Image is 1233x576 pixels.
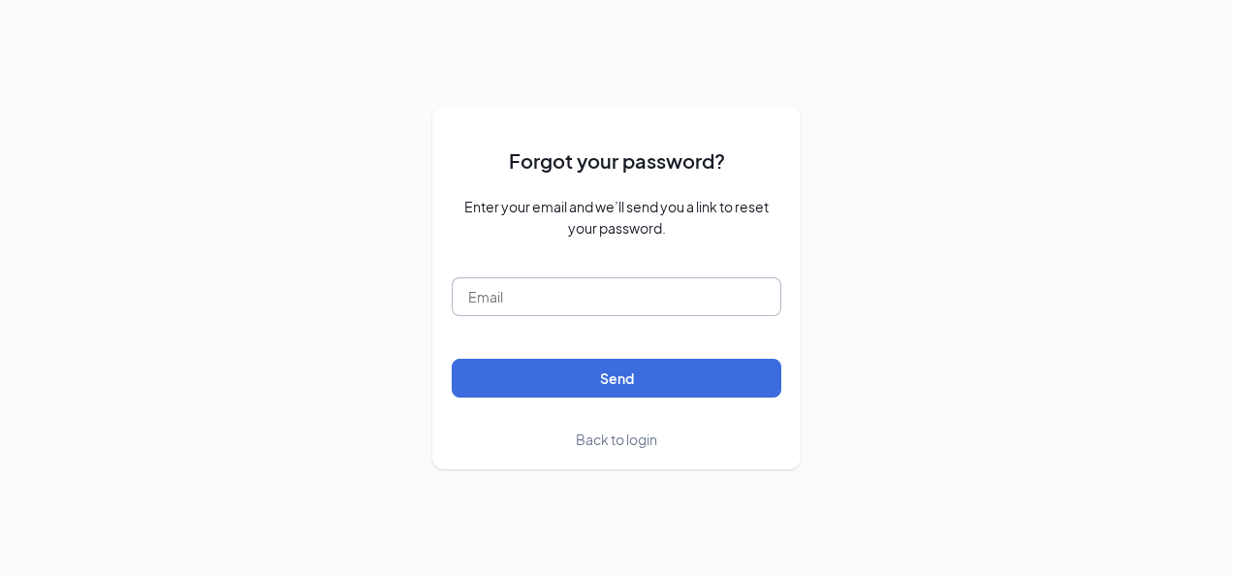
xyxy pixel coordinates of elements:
input: Email [452,277,781,316]
a: Back to login [576,429,657,450]
button: Send [452,359,781,398]
span: Forgot your password? [509,145,725,176]
span: Enter your email and we’ll send you a link to reset your password. [452,196,781,239]
span: Back to login [576,431,657,448]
